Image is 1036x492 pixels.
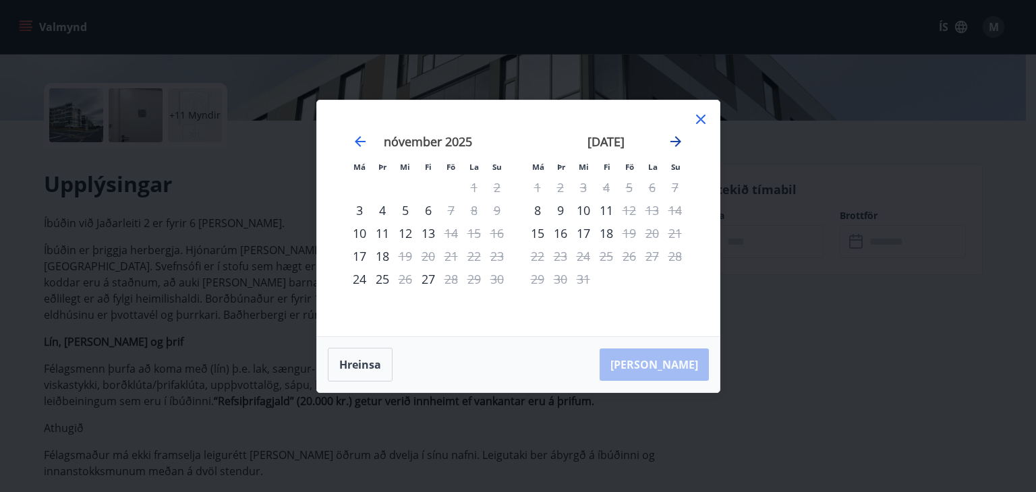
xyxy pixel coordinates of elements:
[486,176,509,199] td: Not available. sunnudagur, 2. nóvember 2025
[371,199,394,222] td: Choose þriðjudagur, 4. nóvember 2025 as your check-in date. It’s available.
[348,222,371,245] div: Aðeins innritun í boði
[572,199,595,222] td: Choose miðvikudagur, 10. desember 2025 as your check-in date. It’s available.
[463,268,486,290] td: Not available. laugardagur, 29. nóvember 2025
[371,245,394,268] div: 18
[463,222,486,245] td: Not available. laugardagur, 15. nóvember 2025
[348,199,371,222] td: Choose mánudagur, 3. nóvember 2025 as your check-in date. It’s available.
[394,245,417,268] div: Aðeins útritun í boði
[526,199,549,222] div: Aðeins innritun í boði
[641,245,664,268] td: Not available. laugardagur, 27. desember 2025
[463,245,486,268] td: Not available. laugardagur, 22. nóvember 2025
[549,222,572,245] td: Choose þriðjudagur, 16. desember 2025 as your check-in date. It’s available.
[328,348,393,381] button: Hreinsa
[526,268,549,290] td: Not available. mánudagur, 29. desember 2025
[618,199,641,222] td: Not available. föstudagur, 12. desember 2025
[352,133,368,150] div: Move backward to switch to the previous month.
[371,245,394,268] td: Choose þriðjudagur, 18. nóvember 2025 as your check-in date. It’s available.
[417,268,440,290] div: Aðeins innritun í boði
[348,199,371,222] div: Aðeins innritun í boði
[664,222,687,245] td: Not available. sunnudagur, 21. desember 2025
[595,222,618,245] div: 18
[526,245,549,268] td: Not available. mánudagur, 22. desember 2025
[549,268,572,290] td: Not available. þriðjudagur, 30. desember 2025
[417,222,440,245] div: 13
[557,162,565,172] small: Þr
[595,245,618,268] td: Not available. fimmtudagur, 25. desember 2025
[595,176,618,199] td: Not available. fimmtudagur, 4. desember 2025
[604,162,610,172] small: Fi
[641,176,664,199] td: Not available. laugardagur, 6. desember 2025
[641,199,664,222] td: Not available. laugardagur, 13. desember 2025
[394,268,417,290] td: Not available. miðvikudagur, 26. nóvember 2025
[371,222,394,245] td: Choose þriðjudagur, 11. nóvember 2025 as your check-in date. It’s available.
[348,268,371,290] td: Choose mánudagur, 24. nóvember 2025 as your check-in date. It’s available.
[664,245,687,268] td: Not available. sunnudagur, 28. desember 2025
[648,162,658,172] small: La
[440,268,463,290] div: Aðeins útritun í boði
[572,176,595,199] td: Not available. miðvikudagur, 3. desember 2025
[625,162,634,172] small: Fö
[587,133,625,150] strong: [DATE]
[549,222,572,245] div: 16
[532,162,544,172] small: Má
[486,268,509,290] td: Not available. sunnudagur, 30. nóvember 2025
[440,245,463,268] td: Not available. föstudagur, 21. nóvember 2025
[486,199,509,222] td: Not available. sunnudagur, 9. nóvember 2025
[549,176,572,199] td: Not available. þriðjudagur, 2. desember 2025
[595,222,618,245] td: Choose fimmtudagur, 18. desember 2025 as your check-in date. It’s available.
[572,245,595,268] td: Not available. miðvikudagur, 24. desember 2025
[549,199,572,222] td: Choose þriðjudagur, 9. desember 2025 as your check-in date. It’s available.
[371,199,394,222] div: 4
[618,222,641,245] div: Aðeins útritun í boði
[417,268,440,290] td: Choose fimmtudagur, 27. nóvember 2025 as your check-in date. It’s available.
[440,222,463,245] div: Aðeins útritun í boði
[348,268,371,290] div: Aðeins innritun í boði
[572,268,595,290] td: Not available. miðvikudagur, 31. desember 2025
[417,222,440,245] td: Choose fimmtudagur, 13. nóvember 2025 as your check-in date. It’s available.
[595,199,618,222] td: Choose fimmtudagur, 11. desember 2025 as your check-in date. It’s available.
[526,222,549,245] div: Aðeins innritun í boði
[549,199,572,222] div: 9
[440,199,463,222] div: Aðeins útritun í boði
[440,199,463,222] td: Not available. föstudagur, 7. nóvember 2025
[579,162,589,172] small: Mi
[417,245,440,268] td: Not available. fimmtudagur, 20. nóvember 2025
[394,199,417,222] div: 5
[664,199,687,222] td: Not available. sunnudagur, 14. desember 2025
[394,222,417,245] div: 12
[425,162,432,172] small: Fi
[384,133,472,150] strong: nóvember 2025
[394,268,417,290] div: Aðeins útritun í boði
[549,245,572,268] td: Not available. þriðjudagur, 23. desember 2025
[447,162,455,172] small: Fö
[463,199,486,222] td: Not available. laugardagur, 8. nóvember 2025
[671,162,681,172] small: Su
[618,245,641,268] td: Not available. föstudagur, 26. desember 2025
[595,199,618,222] div: 11
[394,245,417,268] td: Not available. miðvikudagur, 19. nóvember 2025
[333,117,703,320] div: Calendar
[572,199,595,222] div: 10
[526,199,549,222] td: Choose mánudagur, 8. desember 2025 as your check-in date. It’s available.
[526,222,549,245] td: Choose mánudagur, 15. desember 2025 as your check-in date. It’s available.
[353,162,366,172] small: Má
[492,162,502,172] small: Su
[618,176,641,199] td: Not available. föstudagur, 5. desember 2025
[572,222,595,245] div: 17
[348,245,371,268] div: Aðeins innritun í boði
[486,222,509,245] td: Not available. sunnudagur, 16. nóvember 2025
[371,268,394,290] td: Choose þriðjudagur, 25. nóvember 2025 as your check-in date. It’s available.
[348,222,371,245] td: Choose mánudagur, 10. nóvember 2025 as your check-in date. It’s available.
[417,199,440,222] td: Choose fimmtudagur, 6. nóvember 2025 as your check-in date. It’s available.
[371,268,394,290] div: 25
[526,176,549,199] td: Not available. mánudagur, 1. desember 2025
[618,222,641,245] td: Not available. föstudagur, 19. desember 2025
[394,222,417,245] td: Choose miðvikudagur, 12. nóvember 2025 as your check-in date. It’s available.
[371,222,394,245] div: 11
[486,245,509,268] td: Not available. sunnudagur, 23. nóvember 2025
[618,199,641,222] div: Aðeins útritun í boði
[394,199,417,222] td: Choose miðvikudagur, 5. nóvember 2025 as your check-in date. It’s available.
[378,162,386,172] small: Þr
[664,176,687,199] td: Not available. sunnudagur, 7. desember 2025
[463,176,486,199] td: Not available. laugardagur, 1. nóvember 2025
